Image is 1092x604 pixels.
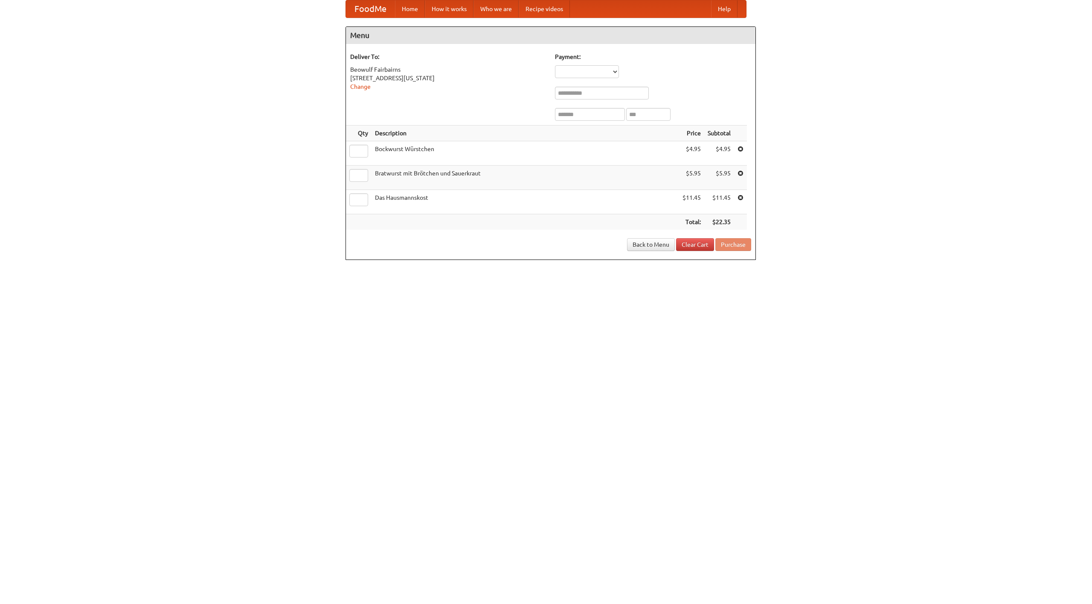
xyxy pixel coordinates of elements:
[372,141,679,166] td: Bockwurst Würstchen
[395,0,425,18] a: Home
[711,0,738,18] a: Help
[704,141,734,166] td: $4.95
[555,53,751,61] h5: Payment:
[346,125,372,141] th: Qty
[679,141,704,166] td: $4.95
[372,125,679,141] th: Description
[350,83,371,90] a: Change
[372,166,679,190] td: Bratwurst mit Brötchen und Sauerkraut
[679,190,704,214] td: $11.45
[346,0,395,18] a: FoodMe
[519,0,570,18] a: Recipe videos
[704,214,734,230] th: $22.35
[676,238,714,251] a: Clear Cart
[679,214,704,230] th: Total:
[372,190,679,214] td: Das Hausmannskost
[679,125,704,141] th: Price
[704,166,734,190] td: $5.95
[350,65,546,74] div: Beowulf Fairbairns
[425,0,473,18] a: How it works
[704,125,734,141] th: Subtotal
[350,74,546,82] div: [STREET_ADDRESS][US_STATE]
[715,238,751,251] button: Purchase
[346,27,755,44] h4: Menu
[679,166,704,190] td: $5.95
[704,190,734,214] td: $11.45
[473,0,519,18] a: Who we are
[627,238,675,251] a: Back to Menu
[350,53,546,61] h5: Deliver To:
